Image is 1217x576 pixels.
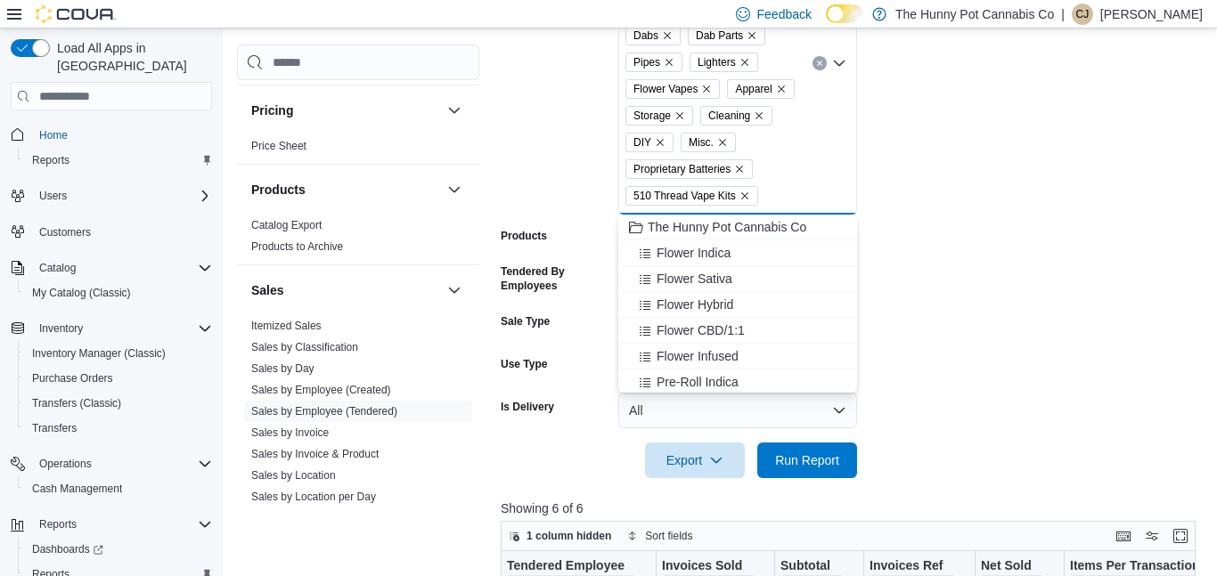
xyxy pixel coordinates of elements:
span: DIY [633,134,651,151]
div: Pricing [237,135,479,164]
a: Itemized Sales [251,320,322,332]
span: Proprietary Batteries [625,159,753,179]
a: Sales by Location per Day [251,491,376,503]
span: Export [656,442,734,478]
a: Inventory Manager (Classic) [25,343,173,364]
h3: Sales [251,281,284,299]
span: Run Report [775,451,839,469]
span: Operations [32,453,212,475]
span: Apparel [735,80,772,98]
h3: Pricing [251,101,293,119]
span: Dabs [633,27,658,45]
div: Invoices Sold [662,558,755,575]
div: Tendered Employee [507,558,636,575]
span: Sales by Day [251,361,314,376]
span: Customers [32,221,212,243]
button: Operations [4,451,219,476]
span: Price Sheet [251,139,306,153]
button: Remove Storage from selection in this group [674,110,685,121]
button: Products [251,181,440,199]
span: Transfers (Classic) [25,393,212,414]
span: Sales by Classification [251,340,358,354]
span: Pipes [625,53,682,72]
button: Pre-Roll Indica [618,369,857,395]
button: Close list of options [832,56,846,70]
span: Lighters [690,53,758,72]
span: Operations [39,457,92,471]
button: Flower Infused [618,344,857,369]
p: Showing 6 of 6 [501,499,1203,517]
button: Remove Misc. from selection in this group [717,137,728,148]
span: Reports [25,150,212,171]
label: Sale Type [501,314,550,329]
a: Purchase Orders [25,368,120,389]
button: Keyboard shortcuts [1113,525,1134,547]
button: Users [4,183,219,208]
button: Sales [444,280,465,301]
button: Flower Sativa [618,266,857,292]
span: Catalog [39,261,76,275]
a: Dashboards [25,539,110,560]
button: Pricing [444,100,465,121]
span: Sales by Employee (Tendered) [251,404,397,418]
a: My Catalog (Classic) [25,282,138,304]
span: Flower Vapes [625,79,720,99]
button: Flower Indica [618,240,857,266]
span: Inventory [39,321,83,336]
span: Home [32,123,212,145]
button: Inventory [32,318,90,339]
span: Reports [39,517,77,531]
button: Transfers (Classic) [18,391,219,416]
span: Load All Apps in [GEOGRAPHIC_DATA] [50,39,212,75]
div: Christina Jarvis [1072,4,1093,25]
span: Flower Sativa [657,270,732,288]
span: Flower Infused [657,347,739,365]
div: Items Per Transaction [1070,558,1212,575]
span: 510 Thread Vape Kits [625,186,758,206]
span: Cash Management [25,478,212,499]
span: Dab Parts [688,26,765,45]
button: Run Report [757,442,857,478]
button: Sales [251,281,440,299]
span: Users [32,185,212,207]
div: Net Sold [981,558,1044,575]
span: Inventory Manager (Classic) [25,343,212,364]
a: Home [32,125,75,146]
button: Remove Lighters from selection in this group [739,57,750,68]
span: Flower Hybrid [657,296,733,313]
span: Customers [39,225,91,239]
span: Purchase Orders [25,368,212,389]
button: Transfers [18,416,219,441]
span: Storage [625,106,693,126]
span: Reports [32,153,69,167]
button: Remove Flower Vapes from selection in this group [701,84,712,94]
button: Remove 510 Thread Vape Kits from selection in this group [739,191,750,201]
button: Catalog [32,257,83,279]
button: Remove Proprietary Batteries from selection in this group [734,164,745,174]
button: My Catalog (Classic) [18,280,219,305]
span: Catalog Export [251,218,322,232]
button: Products [444,179,465,200]
button: Sort fields [620,525,699,547]
button: Remove Apparel from selection in this group [776,84,787,94]
span: Catalog [32,257,212,279]
p: [PERSON_NAME] [1100,4,1203,25]
span: Transfers [32,421,77,435]
button: Operations [32,453,99,475]
span: Cleaning [708,107,750,125]
span: Cash Management [32,482,122,496]
span: Inventory [32,318,212,339]
span: Flower CBD/1:1 [657,321,745,339]
span: Products to Archive [251,239,343,254]
label: Tendered By Employees [501,264,611,293]
span: Proprietary Batteries [633,160,731,178]
span: Lighters [698,53,736,71]
p: | [1061,4,1065,25]
button: All [618,393,857,428]
span: Purchase Orders [32,371,113,385]
button: Remove Cleaning from selection in this group [754,110,764,121]
button: Remove Dab Parts from selection in this group [747,30,757,41]
a: Transfers [25,418,84,439]
a: Catalog Export [251,219,322,231]
a: Reports [25,150,77,171]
